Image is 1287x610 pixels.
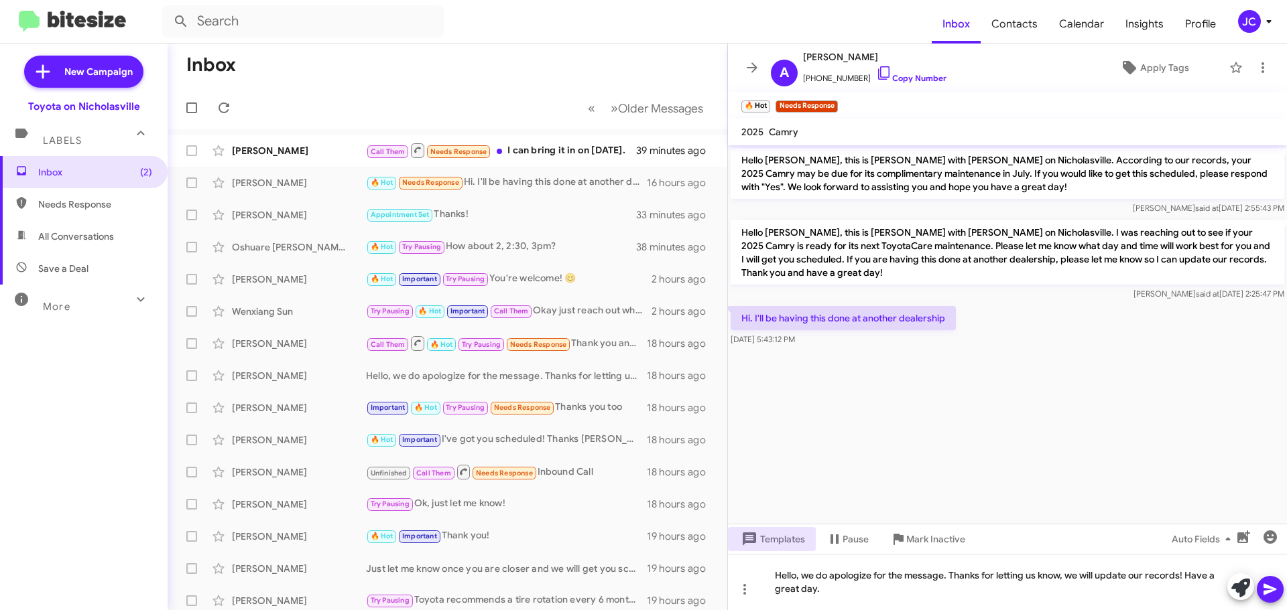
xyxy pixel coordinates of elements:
span: [PHONE_NUMBER] [803,65,946,85]
div: [PERSON_NAME] [232,498,366,511]
div: [PERSON_NAME] [232,594,366,607]
span: Important [402,275,437,283]
span: Save a Deal [38,262,88,275]
span: More [43,301,70,313]
span: 🔥 Hot [371,435,393,444]
span: [PERSON_NAME] [803,49,946,65]
div: Hi. I'll be having this done at another dealership [366,175,647,190]
span: Contacts [981,5,1048,44]
div: 18 hours ago [647,465,717,479]
div: [PERSON_NAME] [232,562,366,575]
div: 39 minutes ago [636,144,717,157]
p: Hello [PERSON_NAME], this is [PERSON_NAME] with [PERSON_NAME] on Nicholasville. According to our ... [731,148,1284,199]
span: 🔥 Hot [371,242,393,251]
div: 2 hours ago [652,305,717,318]
div: 19 hours ago [647,562,717,575]
input: Search [162,5,444,37]
span: 🔥 Hot [371,275,393,283]
div: How about 2, 2:30, 3pm? [366,239,636,254]
div: [PERSON_NAME] [232,369,366,382]
h1: Inbox [186,54,236,76]
span: Labels [43,135,82,147]
div: 19 hours ago [647,594,717,607]
span: Auto Fields [1172,527,1236,551]
small: 🔥 Hot [741,100,770,112]
span: 🔥 Hot [414,403,437,412]
span: A [780,62,789,84]
span: Try Pausing [371,596,410,605]
div: Thanks! [366,207,636,222]
small: Needs Response [776,100,837,112]
span: Needs Response [38,198,152,211]
span: [PERSON_NAME] [DATE] 2:55:43 PM [1133,203,1284,213]
span: said at [1196,289,1219,299]
div: 19 hours ago [647,530,717,543]
nav: Page navigation example [580,94,711,122]
div: Wenxiang Sun [232,305,366,318]
div: I've got you scheduled! Thanks [PERSON_NAME], have a great day! [366,432,647,447]
a: Insights [1115,5,1174,44]
div: 18 hours ago [647,498,717,511]
div: 38 minutes ago [636,240,717,254]
div: Just let me know once you are closer and we will get you scheduled right in! [366,562,647,575]
div: [PERSON_NAME] [232,337,366,350]
span: Call Them [416,469,451,477]
span: Try Pausing [446,275,485,283]
span: 🔥 Hot [430,340,453,349]
span: « [588,100,595,117]
div: [PERSON_NAME] [232,208,366,222]
button: Previous [580,94,603,122]
div: [PERSON_NAME] [232,273,366,286]
span: (2) [140,165,152,179]
button: JC [1227,10,1272,33]
span: Try Pausing [371,500,410,508]
div: You're welcome! 😊 [366,271,652,287]
span: [PERSON_NAME] [DATE] 2:25:47 PM [1133,289,1284,299]
div: [PERSON_NAME] [232,144,366,157]
button: Templates [728,527,816,551]
div: 18 hours ago [647,337,717,350]
a: Copy Number [876,73,946,83]
div: Ok, just let me know! [366,496,647,512]
div: Inbound Call [366,463,647,480]
p: Hi. I'll be having this done at another dealership [731,306,956,330]
div: I can bring it in on [DATE]. [366,142,636,159]
span: Templates [739,527,805,551]
span: Needs Response [430,147,487,156]
span: 🔥 Hot [418,307,441,315]
span: 2025 [741,126,763,138]
a: Inbox [932,5,981,44]
span: Call Them [371,147,406,156]
span: 🔥 Hot [371,532,393,540]
div: 33 minutes ago [636,208,717,222]
div: 18 hours ago [647,401,717,414]
button: Auto Fields [1161,527,1247,551]
div: JC [1238,10,1261,33]
span: Older Messages [618,101,703,116]
span: Important [450,307,485,315]
span: New Campaign [64,65,133,78]
span: Pause [843,527,869,551]
span: All Conversations [38,230,114,243]
span: Important [402,532,437,540]
span: Appointment Set [371,210,430,219]
div: Hello, we do apologize for the message. Thanks for letting us know, we will update our records! H... [366,369,647,382]
a: Calendar [1048,5,1115,44]
span: Try Pausing [402,242,441,251]
span: Needs Response [494,403,551,412]
span: Call Them [371,340,406,349]
div: Toyota recommends a tire rotation every 6 months. [366,593,647,608]
span: Apply Tags [1140,56,1189,80]
button: Apply Tags [1085,56,1223,80]
span: Camry [769,126,798,138]
div: [PERSON_NAME] [232,433,366,447]
a: Profile [1174,5,1227,44]
span: Inbox [38,165,152,179]
div: Okay just reach out when you are ready and I will be happy to get tat set for you! [366,303,652,319]
span: Try Pausing [462,340,501,349]
div: 18 hours ago [647,369,717,382]
button: Next [603,94,711,122]
span: Try Pausing [446,403,485,412]
span: [DATE] 5:43:12 PM [731,334,795,344]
